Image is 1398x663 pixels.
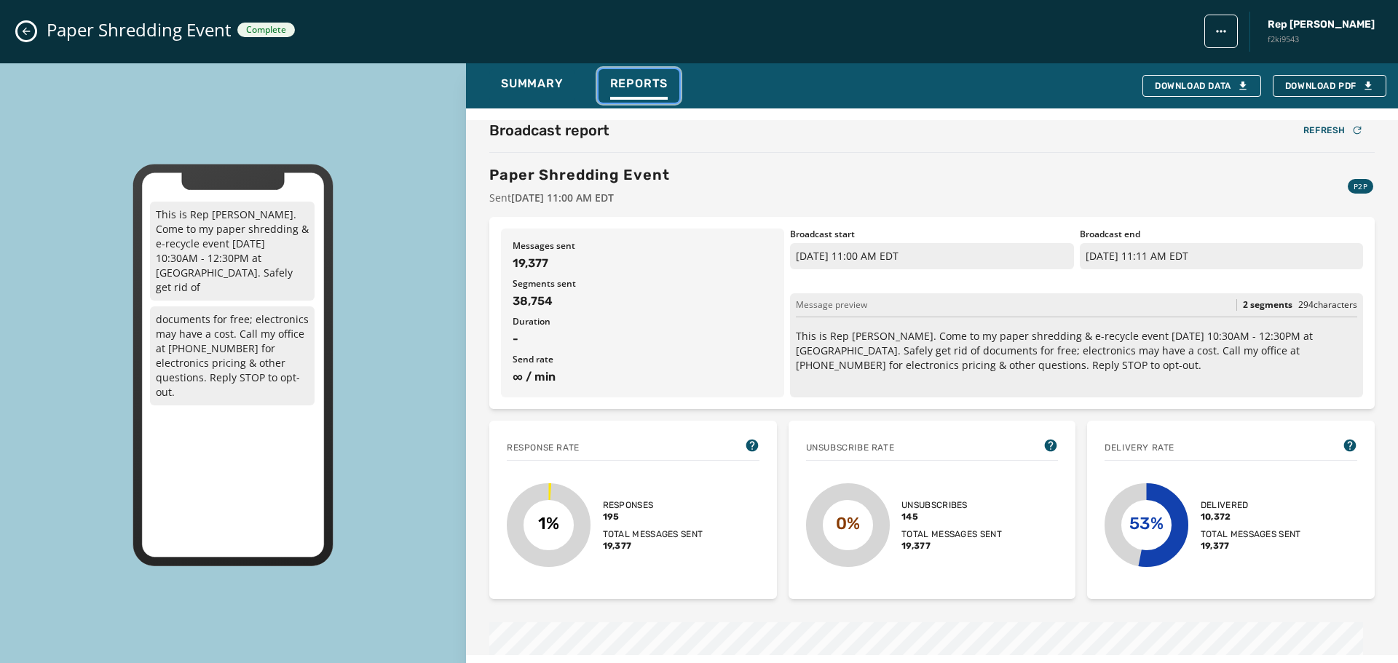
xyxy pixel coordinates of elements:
[1273,75,1386,97] button: Download PDF
[1130,513,1164,533] text: 53%
[796,299,867,311] span: Message preview
[603,540,703,552] span: 19,377
[513,255,773,272] span: 19,377
[901,540,1002,552] span: 19,377
[1268,17,1375,32] span: Rep [PERSON_NAME]
[513,368,773,386] span: ∞ / min
[901,511,1002,523] span: 145
[538,513,559,533] text: 1%
[836,513,860,533] text: 0%
[1142,75,1261,97] button: Download Data
[489,164,670,185] h3: Paper Shredding Event
[1303,124,1363,136] div: Refresh
[489,69,575,103] button: Summary
[1155,80,1249,92] div: Download Data
[603,511,703,523] span: 195
[1285,80,1374,92] span: Download PDF
[246,24,286,36] span: Complete
[796,329,1357,373] p: This is Rep [PERSON_NAME]. Come to my paper shredding & e-recycle event [DATE] 10:30AM - 12:30PM ...
[47,18,232,41] span: Paper Shredding Event
[489,120,609,140] h2: Broadcast report
[150,306,315,405] p: documents for free; electronics may have a cost. Call my office at [PHONE_NUMBER] for electronics...
[1201,540,1301,552] span: 19,377
[513,293,773,310] span: 38,754
[790,243,1073,269] p: [DATE] 11:00 AM EDT
[599,69,680,103] button: Reports
[790,229,1073,240] span: Broadcast start
[513,354,773,365] span: Send rate
[507,442,580,453] span: Response rate
[806,442,895,453] span: Unsubscribe Rate
[513,240,773,252] span: Messages sent
[513,330,773,348] span: -
[1292,120,1375,140] button: Refresh
[1348,179,1373,194] div: P2P
[901,528,1002,540] span: Total messages sent
[1080,229,1363,240] span: Broadcast end
[603,499,703,511] span: Responses
[1080,243,1363,269] p: [DATE] 11:11 AM EDT
[511,191,614,205] span: [DATE] 11:00 AM EDT
[513,278,773,290] span: Segments sent
[489,191,670,205] span: Sent
[603,528,703,540] span: Total messages sent
[1105,442,1174,453] span: Delivery Rate
[901,499,1002,511] span: Unsubscribes
[501,76,564,91] span: Summary
[150,202,315,301] p: This is Rep [PERSON_NAME]. Come to my paper shredding & e-recycle event [DATE] 10:30AM - 12:30PM ...
[513,316,773,327] span: Duration
[1298,298,1357,311] span: 294 characters
[1268,33,1375,46] span: f2ki9543
[1204,15,1238,48] button: broadcast action menu
[1243,299,1292,311] span: 2 segments
[1201,499,1301,511] span: Delivered
[1201,528,1301,540] span: Total messages sent
[610,76,668,91] span: Reports
[1201,511,1301,523] span: 10,372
